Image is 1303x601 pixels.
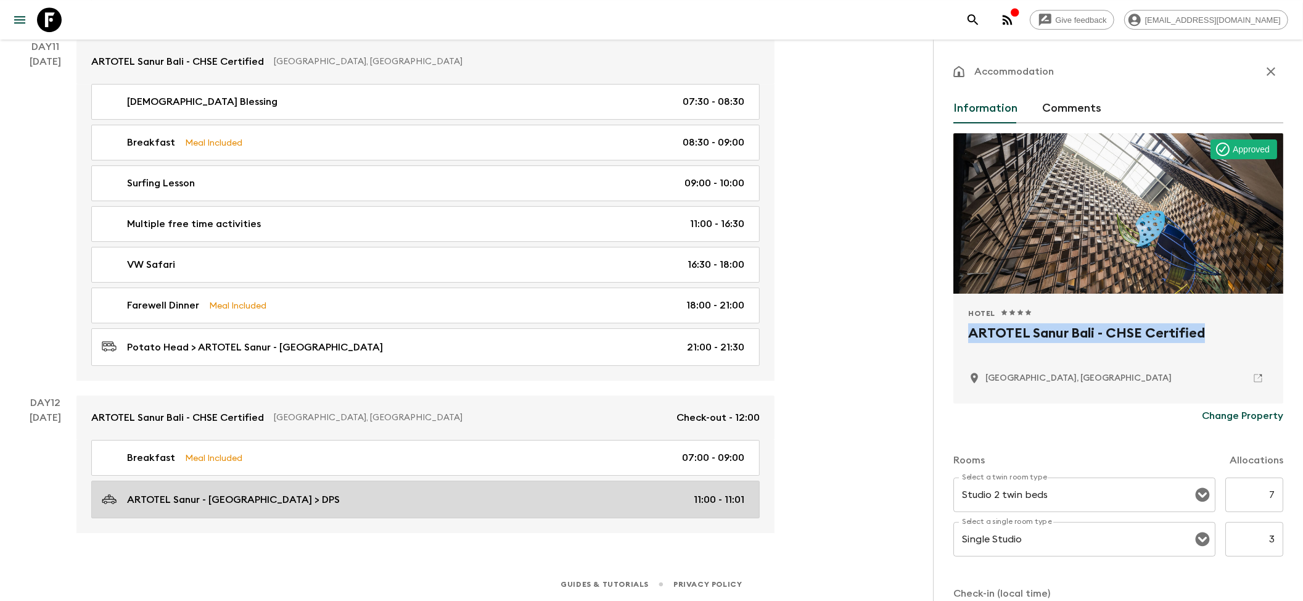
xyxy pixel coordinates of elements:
a: BreakfastMeal Included08:30 - 09:00 [91,125,760,160]
p: Approved [1233,143,1270,155]
p: 16:30 - 18:00 [688,257,744,272]
p: Rooms [953,453,985,468]
p: 09:00 - 10:00 [684,176,744,191]
span: [EMAIL_ADDRESS][DOMAIN_NAME] [1138,15,1288,25]
p: Accommodation [974,64,1054,79]
p: 07:00 - 09:00 [682,450,744,465]
button: Comments [1042,94,1101,123]
a: VW Safari16:30 - 18:00 [91,247,760,283]
p: ARTOTEL Sanur Bali - CHSE Certified [91,54,264,69]
div: [DATE] [30,410,62,533]
div: [EMAIL_ADDRESS][DOMAIN_NAME] [1124,10,1288,30]
p: Check-out - 12:00 [676,410,760,425]
a: Guides & Tutorials [561,578,649,591]
a: ARTOTEL Sanur Bali - CHSE Certified[GEOGRAPHIC_DATA], [GEOGRAPHIC_DATA] [76,39,775,84]
div: Photo of ARTOTEL Sanur Bali - CHSE Certified [953,133,1283,294]
p: Change Property [1202,408,1283,423]
p: 18:00 - 21:00 [686,298,744,313]
p: Day 11 [15,39,76,54]
p: 11:00 - 11:01 [694,492,744,507]
button: menu [7,7,32,32]
p: 11:00 - 16:30 [690,217,744,231]
a: ARTOTEL Sanur - [GEOGRAPHIC_DATA] > DPS11:00 - 11:01 [91,481,760,518]
span: Give feedback [1049,15,1114,25]
a: Multiple free time activities11:00 - 16:30 [91,206,760,242]
div: [DATE] [30,54,62,381]
a: ARTOTEL Sanur Bali - CHSE Certified[GEOGRAPHIC_DATA], [GEOGRAPHIC_DATA]Check-out - 12:00 [76,396,775,440]
p: ARTOTEL Sanur - [GEOGRAPHIC_DATA] > DPS [127,492,340,507]
a: Privacy Policy [673,578,742,591]
button: Open [1194,531,1211,548]
p: Surfing Lesson [127,176,195,191]
p: 08:30 - 09:00 [683,135,744,150]
a: [DEMOGRAPHIC_DATA] Blessing07:30 - 08:30 [91,84,760,120]
p: Check-in (local time) [953,586,1283,601]
a: Potato Head > ARTOTEL Sanur - [GEOGRAPHIC_DATA]21:00 - 21:30 [91,328,760,366]
p: Meal Included [209,299,266,312]
button: search adventures [961,7,985,32]
p: ARTOTEL Sanur Bali - CHSE Certified [91,410,264,425]
label: Select a twin room type [962,472,1047,483]
p: Farewell Dinner [127,298,199,313]
label: Select a single room type [962,516,1052,527]
p: 07:30 - 08:30 [683,94,744,109]
a: BreakfastMeal Included07:00 - 09:00 [91,440,760,476]
button: Change Property [1202,404,1283,428]
p: Potato Head > ARTOTEL Sanur - [GEOGRAPHIC_DATA] [127,340,383,355]
p: VW Safari [127,257,175,272]
a: Give feedback [1030,10,1114,30]
p: [GEOGRAPHIC_DATA], [GEOGRAPHIC_DATA] [274,56,750,68]
p: Breakfast [127,135,175,150]
p: Multiple free time activities [127,217,261,231]
p: Day 12 [15,396,76,410]
span: Hotel [968,309,995,318]
p: Allocations [1230,453,1283,468]
p: Bali, Indonesia [985,372,1172,384]
button: Open [1194,486,1211,504]
p: Meal Included [185,451,242,465]
a: Surfing Lesson09:00 - 10:00 [91,165,760,201]
p: Breakfast [127,450,175,465]
button: Information [953,94,1017,123]
p: [GEOGRAPHIC_DATA], [GEOGRAPHIC_DATA] [274,412,667,424]
h2: ARTOTEL Sanur Bali - CHSE Certified [968,323,1268,363]
p: Meal Included [185,136,242,149]
p: [DEMOGRAPHIC_DATA] Blessing [127,94,277,109]
a: Farewell DinnerMeal Included18:00 - 21:00 [91,288,760,323]
p: 21:00 - 21:30 [687,340,744,355]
